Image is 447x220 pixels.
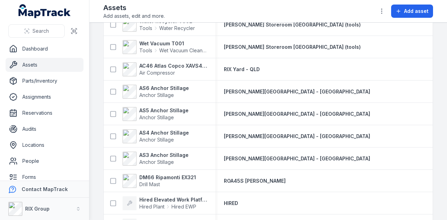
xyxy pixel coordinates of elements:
strong: Contact MapTrack [22,186,68,192]
span: Air Compressor [139,70,175,76]
strong: AS6 Anchor Stillage [139,85,189,92]
a: Dashboard [6,42,83,56]
button: Add asset [391,5,433,18]
span: Wet Vacuum Cleaner [159,47,207,54]
span: Hired EWP [171,203,196,210]
span: Search [32,28,49,35]
strong: AS5 Anchor Stillage [139,107,189,114]
a: ROA45S [PERSON_NAME] [224,177,286,184]
span: HIRED [224,200,238,206]
span: Anchor Stillage [139,137,174,143]
a: People [6,154,83,168]
a: Wet Vacuum T001ToolsWet Vacuum Cleaner [123,40,207,54]
span: Tools [139,25,152,32]
a: [PERSON_NAME] Storeroom [GEOGRAPHIC_DATA] (tools) [224,44,361,51]
a: [PERSON_NAME][GEOGRAPHIC_DATA] - [GEOGRAPHIC_DATA] [224,88,370,95]
a: Locations [6,138,83,152]
span: [PERSON_NAME] Storeroom [GEOGRAPHIC_DATA] (tools) [224,44,361,50]
a: DM66 Ripamonti EX321Drill Mast [123,174,196,188]
span: ROA45S [PERSON_NAME] [224,178,286,184]
span: Add asset [404,8,428,15]
span: Water Recycler [159,25,195,32]
a: [PERSON_NAME][GEOGRAPHIC_DATA] - [GEOGRAPHIC_DATA] [224,133,370,140]
a: RIX Yard - QLD [224,66,260,73]
a: Parts/Inventory [6,74,83,88]
a: [PERSON_NAME] Storeroom [GEOGRAPHIC_DATA] (tools) [224,21,361,28]
a: Hired Elevated Work PlatformHired PlantHired EWP [123,196,207,210]
span: [PERSON_NAME][GEOGRAPHIC_DATA] - [GEOGRAPHIC_DATA] [224,89,370,94]
button: Search [8,24,65,38]
span: Drill Mast [139,181,160,187]
strong: Hired Elevated Work Platform [139,196,207,203]
span: [PERSON_NAME] Storeroom [GEOGRAPHIC_DATA] (tools) [224,22,361,28]
a: Reservations [6,106,83,120]
span: [PERSON_NAME][GEOGRAPHIC_DATA] - [GEOGRAPHIC_DATA] [224,133,370,139]
a: Water Recycler T002ToolsWater Recycler [123,18,195,32]
span: [PERSON_NAME][GEOGRAPHIC_DATA] - [GEOGRAPHIC_DATA] [224,111,370,117]
h2: Assets [103,3,165,13]
span: Anchor Stillage [139,159,174,165]
strong: DM66 Ripamonti EX321 [139,174,196,181]
a: AS5 Anchor StillageAnchor Stillage [123,107,189,121]
a: [PERSON_NAME][GEOGRAPHIC_DATA] - [GEOGRAPHIC_DATA] [224,155,370,162]
a: Forms [6,170,83,184]
span: Add assets, edit and more. [103,13,165,20]
span: Tools [139,47,152,54]
a: Audits [6,122,83,136]
span: RIX Yard - QLD [224,66,260,72]
a: Assets [6,58,83,72]
a: MapTrack [19,4,71,18]
strong: AS3 Anchor Stillage [139,152,189,159]
a: AS3 Anchor StillageAnchor Stillage [123,152,189,166]
a: AS4 Anchor StillageAnchor Stillage [123,129,189,143]
strong: AS4 Anchor Stillage [139,129,189,136]
span: Anchor Stillage [139,92,174,98]
a: AC46 Atlas Copco XAVS450Air Compressor [123,62,207,76]
a: Assignments [6,90,83,104]
strong: RIX Group [25,206,50,212]
strong: AC46 Atlas Copco XAVS450 [139,62,207,69]
span: Anchor Stillage [139,114,174,120]
span: Hired Plant [139,203,164,210]
a: HIRED [224,200,238,207]
a: [PERSON_NAME][GEOGRAPHIC_DATA] - [GEOGRAPHIC_DATA] [224,111,370,117]
a: AS6 Anchor StillageAnchor Stillage [123,85,189,99]
span: [PERSON_NAME][GEOGRAPHIC_DATA] - [GEOGRAPHIC_DATA] [224,155,370,161]
strong: Wet Vacuum T001 [139,40,207,47]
